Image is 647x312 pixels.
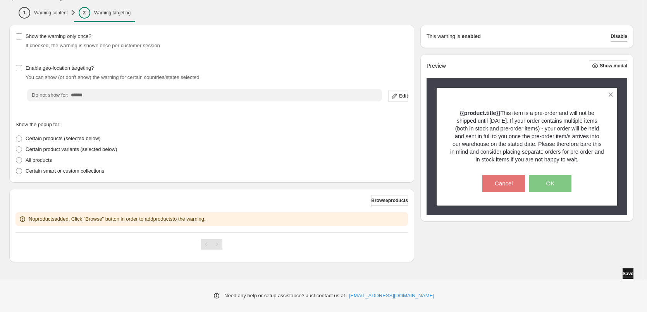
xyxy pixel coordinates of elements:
[32,92,69,98] span: Do not show for:
[600,63,627,69] span: Show modal
[15,122,60,127] span: Show the popup for:
[29,215,206,223] p: No products added. Click "Browse" button in order to add products to the warning.
[623,271,633,277] span: Save
[450,109,604,163] p: This item is a pre-order and will not be shipped until [DATE]. If your order contains multiple it...
[371,197,408,204] span: Browse products
[26,167,104,175] p: Certain smart or custom collections
[94,10,131,16] p: Warning targeting
[26,33,91,39] span: Show the warning only once?
[34,10,68,16] p: Warning content
[26,43,160,48] span: If checked, the warning is shown once per customer session
[371,195,408,206] button: Browseproducts
[462,33,481,40] strong: enabled
[26,74,200,80] span: You can show (or don't show) the warning for certain countries/states selected
[19,7,30,19] div: 1
[427,63,446,69] h2: Preview
[399,93,408,99] span: Edit
[623,268,633,279] button: Save
[26,135,101,141] span: Certain products (selected below)
[529,175,571,192] button: OK
[611,33,627,39] span: Disable
[201,239,222,250] nav: Pagination
[482,175,525,192] button: Cancel
[26,156,52,164] p: All products
[460,110,501,116] strong: {{product.title}}
[349,292,434,300] a: [EMAIL_ADDRESS][DOMAIN_NAME]
[388,91,408,101] button: Edit
[26,65,94,71] span: Enable geo-location targeting?
[427,33,460,40] p: This warning is
[26,146,117,152] span: Certain product variants (selected below)
[589,60,627,71] button: Show modal
[79,7,90,19] div: 2
[611,31,627,42] button: Disable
